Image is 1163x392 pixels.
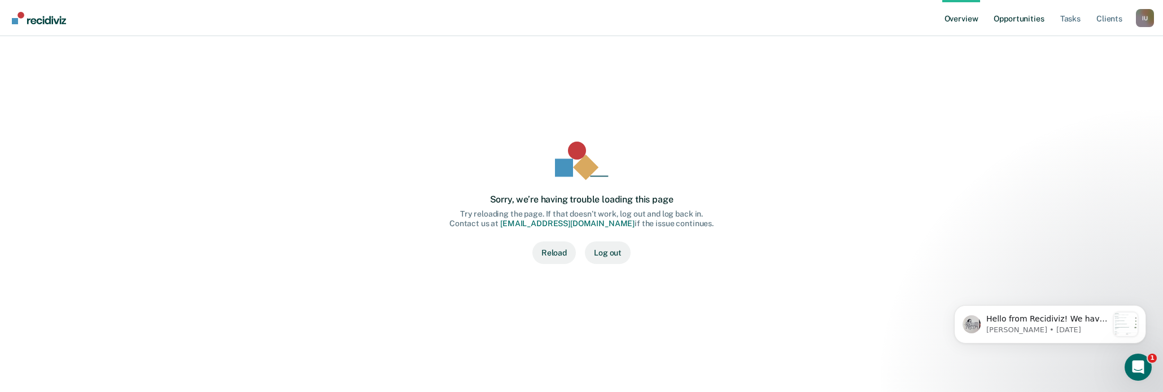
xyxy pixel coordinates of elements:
[49,42,171,52] p: Message from Kim, sent 1w ago
[937,283,1163,362] iframe: Intercom notifications message
[585,241,631,264] button: Log out
[449,209,714,228] div: Try reloading the page. If that doesn’t work, log out and log back in. Contact us at if the issue...
[532,241,576,264] button: Reload
[500,219,635,228] a: [EMAIL_ADDRESS][DOMAIN_NAME]
[1136,9,1154,27] button: Profile dropdown button
[1136,9,1154,27] div: I U
[1125,354,1152,381] iframe: Intercom live chat
[490,194,674,205] div: Sorry, we’re having trouble loading this page
[12,12,66,24] img: Recidiviz
[1148,354,1157,363] span: 1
